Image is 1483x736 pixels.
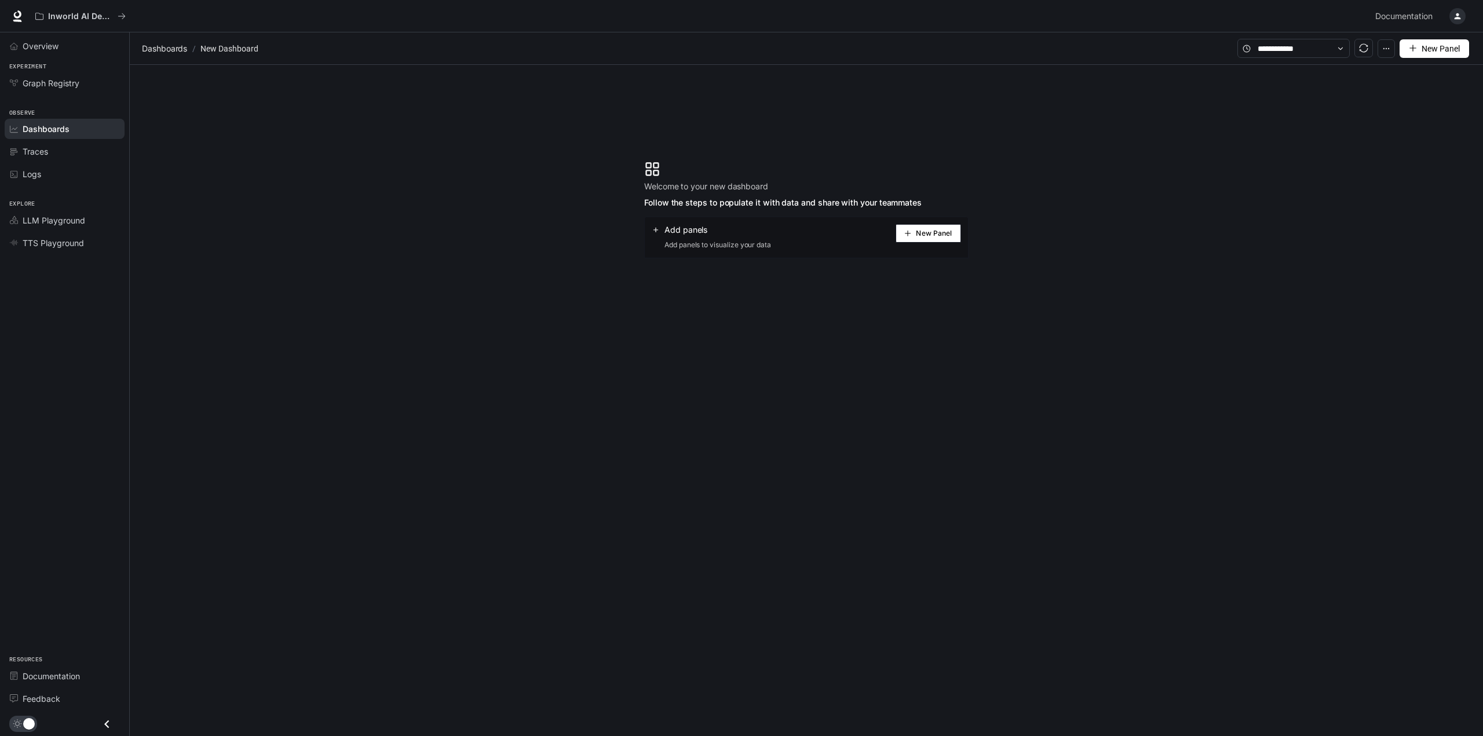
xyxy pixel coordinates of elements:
p: Inworld AI Demos [48,12,113,21]
span: Add panels to visualize your data [652,239,771,251]
a: Dashboards [5,119,125,139]
span: Follow the steps to populate it with data and share with your teammates [644,196,922,210]
span: Graph Registry [23,77,79,89]
button: New Panel [1400,39,1469,58]
span: plus [1409,44,1417,52]
a: TTS Playground [5,233,125,253]
a: Logs [5,164,125,184]
span: Dashboards [23,123,70,135]
span: Add panels [664,224,707,236]
article: New Dashboard [198,38,261,60]
span: Dashboards [142,42,187,56]
a: LLM Playground [5,210,125,230]
span: TTS Playground [23,237,84,249]
span: Logs [23,168,41,180]
span: Documentation [1375,9,1433,24]
button: New Panel [896,224,961,243]
span: LLM Playground [23,214,85,226]
span: Documentation [23,670,80,682]
a: Traces [5,141,125,162]
span: Welcome to your new dashboard [644,180,922,193]
a: Feedback [5,689,125,709]
a: Documentation [1371,5,1441,28]
button: Dashboards [139,42,190,56]
span: New Panel [916,230,952,236]
button: Close drawer [94,712,120,736]
a: Overview [5,36,125,56]
span: plus [904,230,911,237]
a: Graph Registry [5,73,125,93]
a: Documentation [5,666,125,686]
span: Traces [23,145,48,158]
span: Overview [23,40,59,52]
span: Feedback [23,693,60,705]
span: New Panel [1422,42,1460,55]
span: Dark mode toggle [23,717,35,730]
button: All workspaces [30,5,131,28]
span: / [192,42,196,55]
span: sync [1359,43,1368,53]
